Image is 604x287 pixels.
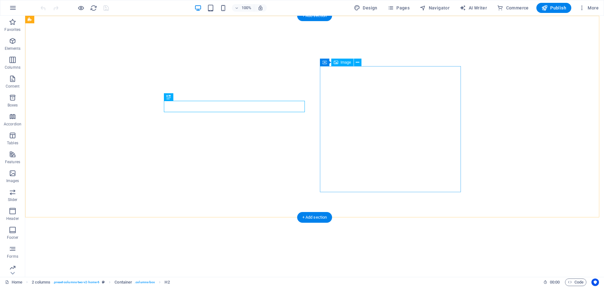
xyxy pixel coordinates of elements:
[579,5,599,11] span: More
[457,3,489,13] button: AI Writer
[536,3,571,13] button: Publish
[5,46,21,51] p: Elements
[420,5,450,11] span: Navigator
[6,84,20,89] p: Content
[5,159,20,164] p: Features
[165,278,170,286] span: Click to select. Double-click to edit
[5,65,20,70] p: Columns
[495,3,531,13] button: Commerce
[354,5,377,11] span: Design
[497,5,529,11] span: Commerce
[8,197,18,202] p: Slider
[385,3,412,13] button: Pages
[388,5,410,11] span: Pages
[541,5,566,11] span: Publish
[90,4,97,12] i: Reload page
[417,3,452,13] button: Navigator
[32,278,51,286] span: Click to select. Double-click to edit
[115,278,132,286] span: Click to select. Double-click to edit
[351,3,380,13] button: Design
[351,3,380,13] div: Design (Ctrl+Alt+Y)
[6,216,19,221] p: Header
[565,278,586,286] button: Code
[297,10,332,21] div: + Add section
[232,4,254,12] button: 100%
[77,4,85,12] button: Click here to leave preview mode and continue editing
[258,5,263,11] i: On resize automatically adjust zoom level to fit chosen device.
[550,278,560,286] span: 00 00
[7,235,18,240] p: Footer
[8,103,18,108] p: Boxes
[568,278,584,286] span: Code
[5,278,22,286] a: Click to cancel selection. Double-click to open Pages
[297,212,332,223] div: + Add section
[554,280,555,284] span: :
[591,278,599,286] button: Usercentrics
[25,16,604,277] iframe: To enrich screen reader interactions, please activate Accessibility in Grammarly extension settings
[241,4,251,12] h6: 100%
[576,3,601,13] button: More
[4,122,21,127] p: Accordion
[7,254,18,259] p: Forms
[32,278,170,286] nav: breadcrumb
[53,278,99,286] span: . preset-columns-two-v2-home-6
[102,280,105,284] i: This element is a customizable preset
[460,5,487,11] span: AI Writer
[543,278,560,286] h6: Session time
[341,60,351,64] span: Image
[4,27,20,32] p: Favorites
[135,278,155,286] span: . columns-box
[90,4,97,12] button: reload
[7,141,18,146] p: Tables
[6,178,19,183] p: Images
